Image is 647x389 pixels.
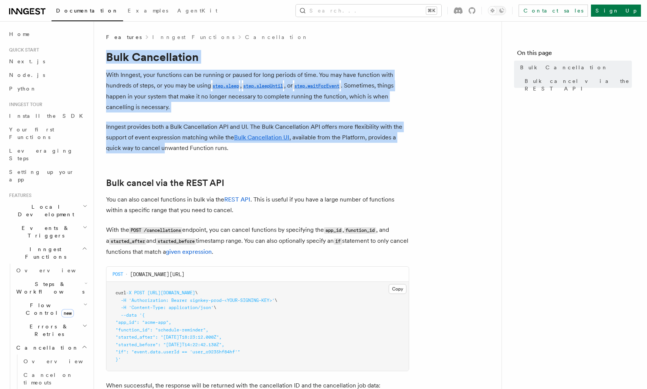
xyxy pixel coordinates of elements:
span: Local Development [6,203,83,218]
span: Install the SDK [9,113,88,119]
span: Overview [16,267,94,273]
span: [DOMAIN_NAME][URL] [130,270,184,278]
span: Examples [128,8,168,14]
a: Cancellation [245,33,309,41]
span: --data [121,312,137,318]
span: Documentation [56,8,119,14]
button: Local Development [6,200,89,221]
a: Bulk cancel via the REST API [106,178,224,188]
span: [URL][DOMAIN_NAME] [147,290,195,295]
a: Next.js [6,55,89,68]
span: Next.js [9,58,45,64]
a: Leveraging Steps [6,144,89,165]
span: Features [6,192,31,198]
a: step.sleepUntil [242,82,284,89]
p: With the endpoint, you can cancel functions by specifying the , , and a and timestamp range. You ... [106,225,409,257]
p: You can also cancel functions in bulk via the . This is useful if you have a large number of func... [106,194,409,216]
span: Events & Triggers [6,224,83,239]
a: AgentKit [173,2,222,20]
a: Your first Functions [6,123,89,144]
span: new [61,309,74,317]
span: curl [116,290,126,295]
span: Leveraging Steps [9,148,73,161]
a: Sign Up [591,5,641,17]
code: POST /cancellations [129,227,182,234]
a: Bulk Cancellation UI [234,134,289,141]
a: Python [6,82,89,95]
span: Home [9,30,30,38]
span: AgentKit [177,8,217,14]
a: Documentation [52,2,123,21]
code: function_id [344,227,376,234]
span: Errors & Retries [13,323,82,338]
span: Bulk Cancellation [520,64,608,71]
span: -H [121,298,126,303]
span: '" [235,349,240,355]
button: Copy [389,284,406,294]
span: Inngest Functions [6,245,82,261]
button: Steps & Workflows [13,277,89,298]
code: app_id [324,227,342,234]
span: Node.js [9,72,45,78]
span: '{ [139,312,145,318]
span: 'Authorization: Bearer signkey-prod-<YOUR-SIGNING-KEY>' [129,298,275,303]
button: Errors & Retries [13,320,89,341]
a: Node.js [6,68,89,82]
span: Inngest tour [6,102,42,108]
span: Overview [23,358,102,364]
span: \ [214,305,216,310]
a: Bulk cancel via the REST API [522,74,632,95]
h1: Bulk Cancellation [106,50,409,64]
a: Overview [13,264,89,277]
p: Inngest provides both a Bulk Cancellation API and UI. The Bulk Cancellation API offers more flexi... [106,122,409,153]
span: Cancel on timeouts [23,372,73,386]
span: POST [134,290,145,295]
a: step.sleep [211,82,240,89]
code: step.sleep [211,83,240,89]
span: }' [116,357,121,362]
a: Contact sales [519,5,588,17]
a: Setting up your app [6,165,89,186]
span: \ [195,290,198,295]
code: step.waitForEvent [293,83,341,89]
span: Bulk cancel via the REST API [525,77,632,92]
button: Cancellation [13,341,89,355]
span: Quick start [6,47,39,53]
a: given expression [166,248,212,255]
a: Install the SDK [6,109,89,123]
a: Home [6,27,89,41]
a: Examples [123,2,173,20]
span: Python [9,86,37,92]
span: "started_before": "[DATE]T14:22:42.130Z", [116,342,224,347]
button: Inngest Functions [6,242,89,264]
span: Features [106,33,142,41]
span: -X [126,290,131,295]
a: Inngest Functions [152,33,234,41]
a: Bulk Cancellation [517,61,632,74]
h4: On this page [517,48,632,61]
span: Your first Functions [9,127,54,140]
span: "if": "event.data.userId == ' [116,349,192,355]
p: With Inngest, your functions can be running or paused for long periods of time. You may have func... [106,70,409,112]
span: 'Content-Type: application/json' [129,305,214,310]
span: POST [113,271,123,277]
span: user_o9235hf84hf [192,349,235,355]
button: Toggle dark mode [488,6,506,15]
span: Steps & Workflows [13,280,84,295]
a: Overview [20,355,89,368]
span: Setting up your app [9,169,74,183]
span: "started_after": "[DATE]T18:23:12.000Z", [116,334,222,340]
a: REST API [224,196,250,203]
span: "function_id": "schedule-reminder", [116,327,208,333]
span: Flow Control [13,302,83,317]
span: -H [121,305,126,310]
span: "app_id": "acme-app", [116,320,171,325]
kbd: ⌘K [426,7,437,14]
code: started_after [109,238,146,245]
button: Flow Controlnew [13,298,89,320]
span: Cancellation [13,344,79,352]
code: if [334,238,342,245]
a: step.waitForEvent [293,82,341,89]
button: Events & Triggers [6,221,89,242]
code: step.sleepUntil [242,83,284,89]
